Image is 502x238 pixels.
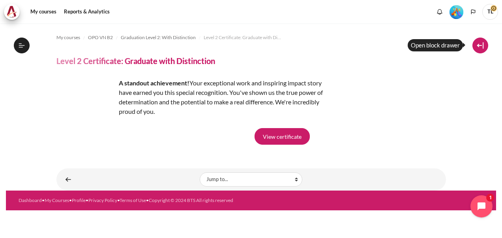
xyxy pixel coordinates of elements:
[255,128,310,145] a: View certificate
[28,4,59,20] a: My courses
[61,4,112,20] a: Reports & Analytics
[72,197,86,203] a: Profile
[56,78,116,138] img: fxvh
[149,197,233,203] a: Copyright © 2024 BTS All rights reserved
[446,4,466,19] a: Level #5
[56,33,80,42] a: My courses
[408,39,463,51] div: Open block drawer
[4,4,24,20] a: Architeck Architeck
[450,5,463,19] img: Level #5
[204,33,283,42] a: Level 2 Certificate: Graduate with Distinction
[60,172,76,187] a: ◄ STAR Impact Story Video Submission
[121,34,196,41] span: Graduation Level 2: With Distinction
[482,4,498,20] span: TL
[6,6,17,18] img: Architeck
[204,34,283,41] span: Level 2 Certificate: Graduate with Distinction
[19,197,274,204] div: • • • • •
[56,34,80,41] span: My courses
[19,197,42,203] a: Dashboard
[56,31,446,44] nav: Navigation bar
[467,6,479,18] button: Languages
[88,33,113,42] a: OPO VN B2
[6,23,496,191] section: Content
[88,34,113,41] span: OPO VN B2
[482,4,498,20] a: User menu
[56,56,215,66] h4: Level 2 Certificate: Graduate with Distinction
[119,79,189,87] strong: A standout achievement!
[121,33,196,42] a: Graduation Level 2: With Distinction
[450,4,463,19] div: Level #5
[56,78,333,116] div: Your exceptional work and inspiring impact story have earned you this special recognition. You've...
[45,197,69,203] a: My Courses
[434,6,446,18] div: Show notification window with no new notifications
[120,197,146,203] a: Terms of Use
[88,197,117,203] a: Privacy Policy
